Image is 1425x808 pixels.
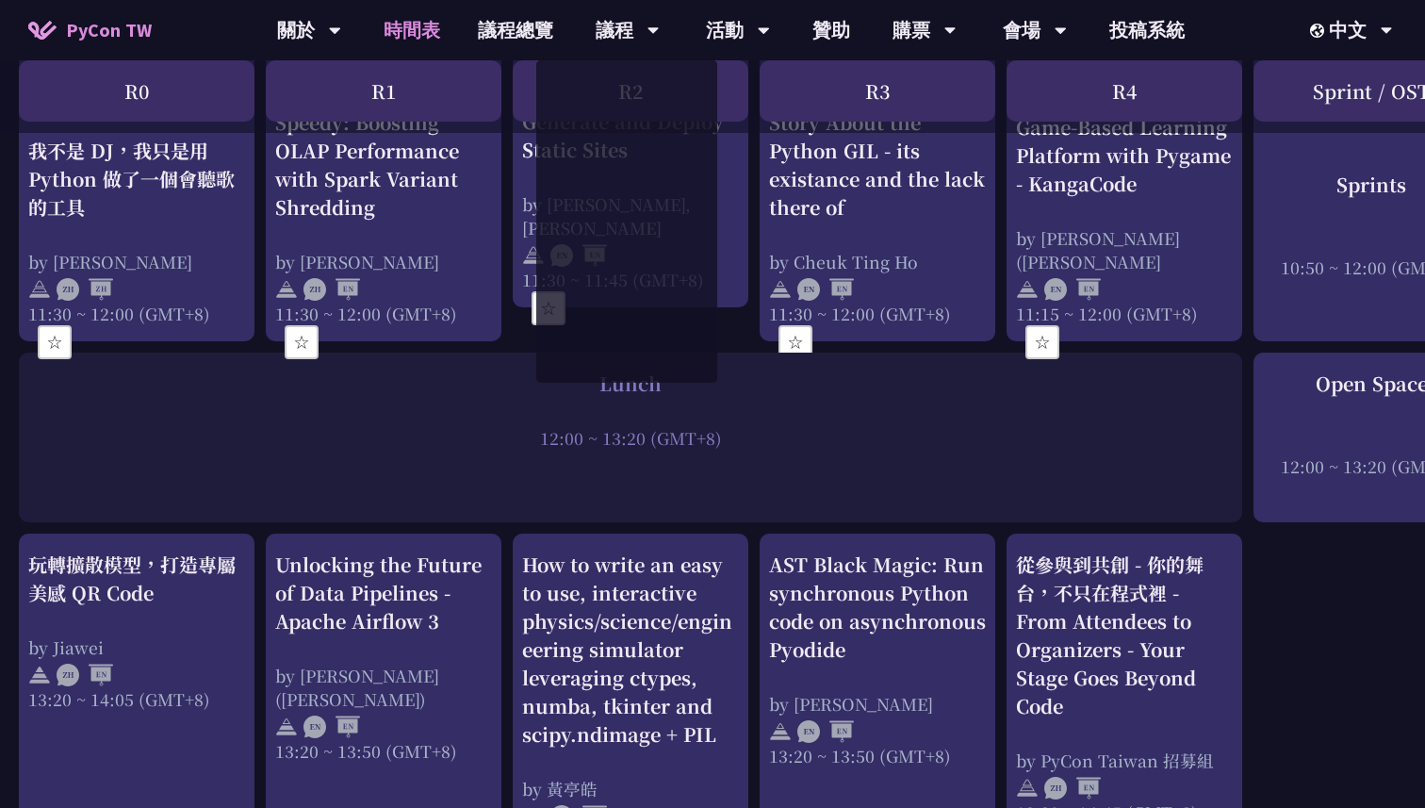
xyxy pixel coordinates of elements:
[57,278,113,301] img: ZHZH.38617ef.svg
[769,551,986,664] div: AST Black Magic: Run synchronous Python code on asynchronous Pyodide
[769,692,986,716] div: by [PERSON_NAME]
[522,17,739,291] a: Zero to Auto Docs: Using Python to Generate and Deploy Static Sites by [PERSON_NAME], [PERSON_NAM...
[769,108,986,222] div: Story About the Python GIL - its existance and the lack there of
[9,7,171,54] a: PyCon TW
[303,278,360,301] img: ZHEN.371966e.svg
[28,664,51,686] img: svg+xml;base64,PHN2ZyB4bWxucz0iaHR0cDovL3d3dy53My5vcmcvMjAwMC9zdmciIHdpZHRoPSIyNCIgaGVpZ2h0PSIyNC...
[28,302,245,325] div: 11:30 ~ 12:00 (GMT+8)
[522,244,545,267] img: svg+xml;base64,PHN2ZyB4bWxucz0iaHR0cDovL3d3dy53My5vcmcvMjAwMC9zdmciIHdpZHRoPSIyNCIgaGVpZ2h0PSIyNC...
[769,302,986,325] div: 11:30 ~ 12:00 (GMT+8)
[28,687,245,711] div: 13:20 ~ 14:05 (GMT+8)
[769,17,986,325] a: Story About the Python GIL - its existance and the lack there of by Cheuk Ting Ho 11:30 ~ 12:00 (...
[275,80,492,222] div: From Heavy to Speedy: Boosting OLAP Performance with Spark Variant Shredding
[1016,302,1233,325] div: 11:15 ~ 12:00 (GMT+8)
[285,325,319,359] button: ☆
[28,17,245,325] a: 我不是 DJ，我只是用 Python 做了一個會聽歌的工具 by [PERSON_NAME] 11:30 ~ 12:00 (GMT+8)
[28,370,1233,398] div: Lunch
[28,137,245,222] div: 我不是 DJ，我只是用 Python 做了一個會聽歌的工具
[28,426,1233,450] div: 12:00 ~ 13:20 (GMT+8)
[275,551,492,635] div: Unlocking the Future of Data Pipelines - Apache Airflow 3
[266,60,501,122] div: R1
[275,278,298,301] img: svg+xml;base64,PHN2ZyB4bWxucz0iaHR0cDovL3d3dy53My5vcmcvMjAwMC9zdmciIHdpZHRoPSIyNCIgaGVpZ2h0PSIyNC...
[1025,325,1059,359] button: ☆
[797,720,854,743] img: ENEN.5a408d1.svg
[275,17,492,325] a: From Heavy to Speedy: Boosting OLAP Performance with Spark Variant Shredding by [PERSON_NAME] 11:...
[522,268,739,291] div: 11:30 ~ 11:45 (GMT+8)
[303,716,360,738] img: ENEN.5a408d1.svg
[1016,749,1233,772] div: by PyCon Taiwan 招募組
[275,716,298,738] img: svg+xml;base64,PHN2ZyB4bWxucz0iaHR0cDovL3d3dy53My5vcmcvMjAwMC9zdmciIHdpZHRoPSIyNCIgaGVpZ2h0PSIyNC...
[522,192,739,239] div: by [PERSON_NAME], [PERSON_NAME]
[28,250,245,273] div: by [PERSON_NAME]
[38,325,72,359] button: ☆
[1016,777,1039,800] img: svg+xml;base64,PHN2ZyB4bWxucz0iaHR0cDovL3d3dy53My5vcmcvMjAwMC9zdmciIHdpZHRoPSIyNCIgaGVpZ2h0PSIyNC...
[769,278,792,301] img: svg+xml;base64,PHN2ZyB4bWxucz0iaHR0cDovL3d3dy53My5vcmcvMjAwMC9zdmciIHdpZHRoPSIyNCIgaGVpZ2h0PSIyNC...
[28,21,57,40] img: Home icon of PyCon TW 2025
[28,551,245,607] div: 玩轉擴散模型，打造專屬美感 QR Code
[769,250,986,273] div: by Cheuk Ting Ho
[760,60,995,122] div: R3
[275,302,492,325] div: 11:30 ~ 12:00 (GMT+8)
[778,325,812,359] button: ☆
[1007,60,1242,122] div: R4
[1044,278,1101,301] img: ENEN.5a408d1.svg
[1016,226,1233,273] div: by [PERSON_NAME] ([PERSON_NAME]
[769,720,792,743] img: svg+xml;base64,PHN2ZyB4bWxucz0iaHR0cDovL3d3dy53My5vcmcvMjAwMC9zdmciIHdpZHRoPSIyNCIgaGVpZ2h0PSIyNC...
[19,60,254,122] div: R0
[57,664,113,686] img: ZHEN.371966e.svg
[28,278,51,301] img: svg+xml;base64,PHN2ZyB4bWxucz0iaHR0cDovL3d3dy53My5vcmcvMjAwMC9zdmciIHdpZHRoPSIyNCIgaGVpZ2h0PSIyNC...
[769,744,986,767] div: 13:20 ~ 13:50 (GMT+8)
[1016,551,1233,720] div: 從參與到共創 - 你的舞台，不只在程式裡 - From Attendees to Organizers - Your Stage Goes Beyond Code
[513,60,748,122] div: R2
[1044,777,1101,800] img: ZHEN.371966e.svg
[275,250,492,273] div: by [PERSON_NAME]
[275,664,492,711] div: by [PERSON_NAME] ([PERSON_NAME])
[797,278,854,301] img: ENEN.5a408d1.svg
[522,551,739,749] div: How to write an easy to use, interactive physics/science/engineering simulator leveraging ctypes,...
[275,739,492,763] div: 13:20 ~ 13:50 (GMT+8)
[522,777,739,800] div: by 黃亭皓
[66,16,152,44] span: PyCon TW
[1310,24,1329,38] img: Locale Icon
[1016,278,1039,301] img: svg+xml;base64,PHN2ZyB4bWxucz0iaHR0cDovL3d3dy53My5vcmcvMjAwMC9zdmciIHdpZHRoPSIyNCIgaGVpZ2h0PSIyNC...
[28,635,245,659] div: by Jiawei
[532,291,565,325] button: ☆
